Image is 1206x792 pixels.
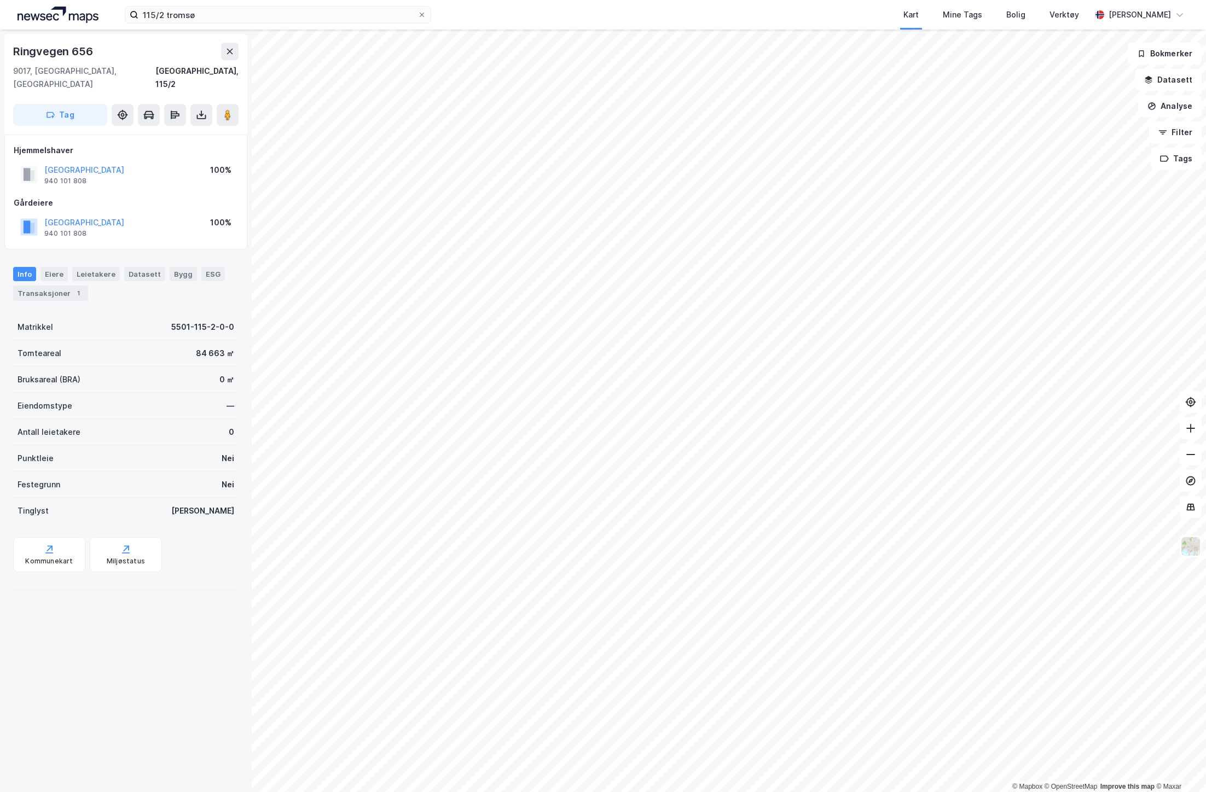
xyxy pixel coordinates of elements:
div: Bygg [170,267,197,281]
div: Nei [222,452,234,465]
div: Kontrollprogram for chat [1151,739,1206,792]
div: [PERSON_NAME] [171,504,234,517]
div: Leietakere [72,267,120,281]
div: Transaksjoner [13,286,88,301]
div: [PERSON_NAME] [1109,8,1171,21]
button: Bokmerker [1128,43,1202,65]
div: Mine Tags [943,8,982,21]
div: Festegrunn [18,478,60,491]
div: Matrikkel [18,321,53,334]
iframe: Chat Widget [1151,739,1206,792]
button: Tags [1151,148,1202,170]
div: Kommunekart [25,557,73,566]
a: Improve this map [1100,783,1155,790]
div: Nei [222,478,234,491]
div: Eiere [40,267,68,281]
div: Antall leietakere [18,426,80,439]
div: 940 101 808 [44,177,86,185]
div: Kart [903,8,919,21]
div: Tomteareal [18,347,61,360]
div: 0 [229,426,234,439]
a: OpenStreetMap [1045,783,1098,790]
img: Z [1180,536,1201,557]
a: Mapbox [1012,783,1042,790]
div: Verktøy [1050,8,1079,21]
div: Punktleie [18,452,54,465]
div: Hjemmelshaver [14,144,238,157]
div: Datasett [124,267,165,281]
button: Datasett [1135,69,1202,91]
div: 84 663 ㎡ [196,347,234,360]
div: — [227,399,234,412]
div: 0 ㎡ [219,373,234,386]
div: ESG [201,267,225,281]
div: 1 [73,288,84,299]
div: Bolig [1006,8,1025,21]
div: Info [13,267,36,281]
button: Tag [13,104,107,126]
div: 100% [210,164,231,177]
div: Miljøstatus [107,557,145,566]
div: 9017, [GEOGRAPHIC_DATA], [GEOGRAPHIC_DATA] [13,65,155,91]
div: Ringvegen 656 [13,43,95,60]
div: 5501-115-2-0-0 [171,321,234,334]
input: Søk på adresse, matrikkel, gårdeiere, leietakere eller personer [138,7,418,23]
button: Analyse [1138,95,1202,117]
div: Tinglyst [18,504,49,517]
div: Bruksareal (BRA) [18,373,80,386]
img: logo.a4113a55bc3d86da70a041830d287a7e.svg [18,7,98,23]
div: 100% [210,216,231,229]
div: 940 101 808 [44,229,86,238]
div: Eiendomstype [18,399,72,412]
button: Filter [1149,121,1202,143]
div: Gårdeiere [14,196,238,209]
div: [GEOGRAPHIC_DATA], 115/2 [155,65,239,91]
